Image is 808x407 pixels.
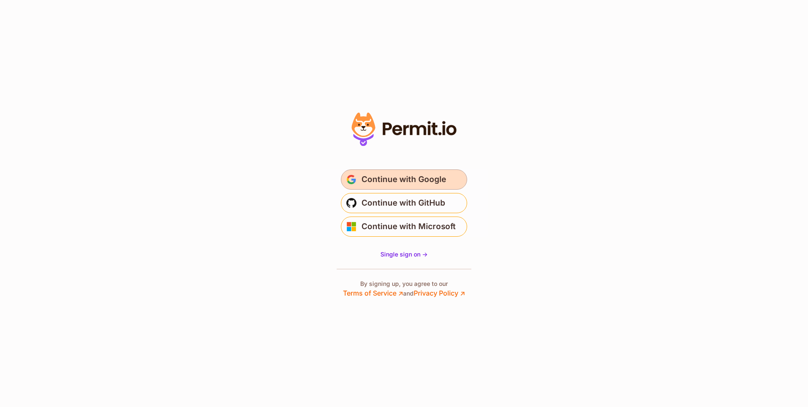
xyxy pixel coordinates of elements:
[341,217,467,237] button: Continue with Microsoft
[361,173,446,186] span: Continue with Google
[380,251,428,258] span: Single sign on ->
[361,196,445,210] span: Continue with GitHub
[361,220,456,233] span: Continue with Microsoft
[343,289,403,297] a: Terms of Service ↗
[341,193,467,213] button: Continue with GitHub
[414,289,465,297] a: Privacy Policy ↗
[343,280,465,298] p: By signing up, you agree to our and
[380,250,428,259] a: Single sign on ->
[341,169,467,190] button: Continue with Google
